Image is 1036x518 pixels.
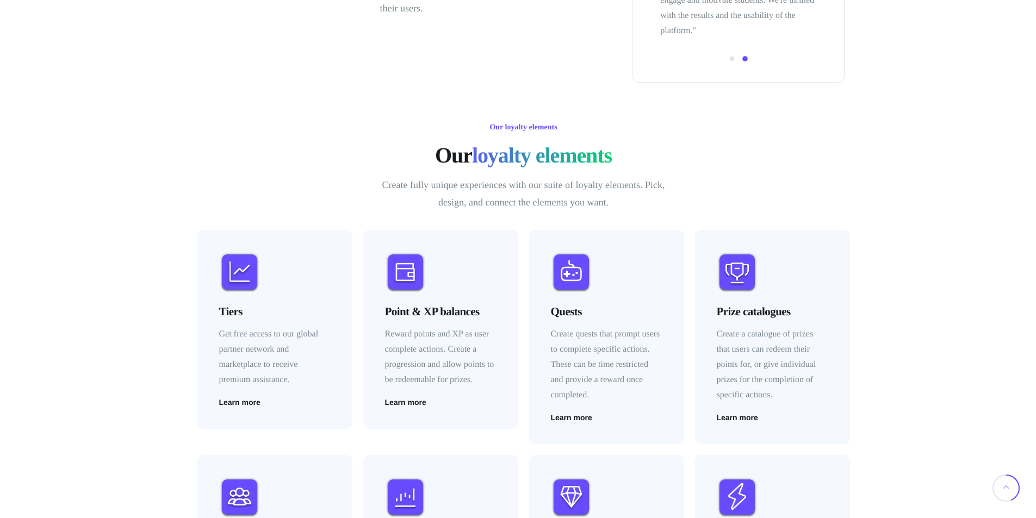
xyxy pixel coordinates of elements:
img: Loyalty elements - tiers icon [219,252,260,292]
h4: Point & XP balances [385,303,497,320]
p: Create fully unique experiences with our suite of loyalty elements. Pick, design, and connect the... [382,177,665,211]
span: loyalty elements [472,142,612,168]
h6: Our loyalty elements [484,121,562,135]
a: Learn more [385,398,426,406]
img: Loyalty elements - quest icon [551,252,592,292]
img: Loyalty elements - public profiles icon [219,477,260,517]
p: Get free access to our global partner network and marketplace to receive premium assistance. [219,327,331,388]
h4: Quests [551,303,662,320]
h4: Tiers [219,303,331,320]
img: Loyalty elements - leaderboard icon [385,477,426,517]
a: Learn more [219,398,260,406]
p: Create quests that prompt users to complete specific actions. These can be time restricted and pr... [551,327,662,403]
img: Loyalty elements - perk icon [717,477,758,517]
h2: Our [200,142,847,168]
img: Loyalty elements - prize catalogue icon [717,252,758,292]
p: Create a catalogue of prizes that users can redeem their points for, or give individual prizes fo... [717,327,828,403]
h4: Prize catalogues [717,303,828,320]
img: Loyalty elements - achievement icon [551,477,592,517]
img: Loyalty elements - point and experience balances icon [385,252,426,292]
a: Learn more [717,414,758,421]
p: Reward points and XP as user complete actions. Create a progression and allow points to be redeem... [385,327,497,388]
a: Learn more [551,414,592,421]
